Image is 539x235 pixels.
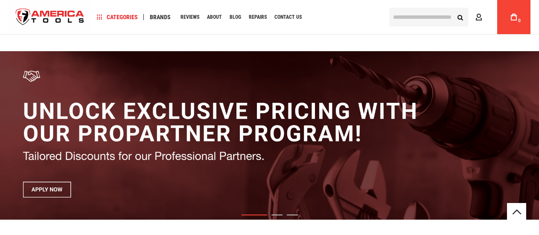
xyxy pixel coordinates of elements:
[207,15,222,20] span: About
[230,15,241,20] span: Blog
[181,15,199,20] span: Reviews
[177,12,203,23] a: Reviews
[9,1,91,33] img: America Tools
[274,15,302,20] span: Contact Us
[146,12,175,23] a: Brands
[93,12,142,23] a: Categories
[518,18,521,23] span: 0
[226,12,245,23] a: Blog
[245,12,271,23] a: Repairs
[249,15,267,20] span: Repairs
[9,1,91,33] a: store logo
[97,14,138,20] span: Categories
[271,12,306,23] a: Contact Us
[203,12,226,23] a: About
[150,14,171,20] span: Brands
[452,9,468,25] button: Search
